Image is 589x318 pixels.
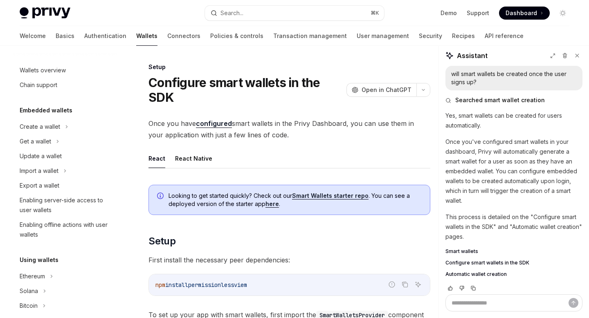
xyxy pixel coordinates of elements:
a: Support [467,9,489,17]
a: Update a wallet [13,149,118,163]
span: Looking to get started quickly? Check out our . You can see a deployed version of the starter app . [169,192,422,208]
a: Security [419,26,442,46]
a: Smart Wallets starter repo [292,192,369,199]
span: Assistant [457,51,488,60]
button: Report incorrect code [387,279,397,290]
span: Searched smart wallet creation [455,96,545,104]
a: Automatic wallet creation [445,271,582,278]
a: Transaction management [273,26,347,46]
a: Demo [441,9,457,17]
a: Wallets overview [13,63,118,78]
div: Update a wallet [20,151,62,161]
span: Setup [148,235,175,248]
div: Ethereum [20,271,45,281]
h5: Using wallets [20,255,58,265]
a: Wallets [136,26,157,46]
a: Welcome [20,26,46,46]
span: Automatic wallet creation [445,271,507,278]
p: Once you've configured smart wallets in your dashboard, Privy will automatically generate a smart... [445,137,582,206]
img: light logo [20,7,70,19]
button: Search...⌘K [205,6,384,20]
span: npm [155,281,165,289]
h1: Configure smart wallets in the SDK [148,75,343,105]
svg: Info [157,193,165,201]
a: Connectors [167,26,200,46]
div: will smart wallets be created once the user signs up? [451,70,577,86]
a: API reference [485,26,524,46]
h5: Embedded wallets [20,105,72,115]
p: Yes, smart wallets can be created for users automatically. [445,111,582,130]
span: viem [234,281,247,289]
span: Dashboard [506,9,537,17]
a: Enabling server-side access to user wallets [13,193,118,217]
div: Enabling offline actions with user wallets [20,220,113,240]
button: Send message [569,298,578,308]
a: Enabling offline actions with user wallets [13,217,118,242]
button: Copy the contents from the code block [400,279,410,290]
span: Configure smart wallets in the SDK [445,260,529,266]
div: Get a wallet [20,137,51,146]
div: Enabling server-side access to user wallets [20,195,113,215]
a: Dashboard [499,7,550,20]
div: Search... [220,8,243,18]
button: Toggle dark mode [556,7,569,20]
a: Basics [56,26,74,46]
span: Once you have smart wallets in the Privy Dashboard, you can use them in your application with jus... [148,118,430,141]
a: Export a wallet [13,178,118,193]
span: First install the necessary peer dependencies: [148,254,430,266]
button: React Native [175,149,212,168]
a: Recipes [452,26,475,46]
a: Authentication [84,26,126,46]
span: permissionless [188,281,234,289]
div: Create a wallet [20,122,60,132]
button: React [148,149,165,168]
a: Smart wallets [445,248,582,255]
div: Solana [20,286,38,296]
span: ⌘ K [371,10,379,16]
span: Smart wallets [445,248,478,255]
a: configured [196,119,232,128]
span: install [165,281,188,289]
button: Open in ChatGPT [346,83,416,97]
a: Chain support [13,78,118,92]
span: Open in ChatGPT [362,86,411,94]
button: Searched smart wallet creation [445,96,582,104]
a: Configure smart wallets in the SDK [445,260,582,266]
div: Export a wallet [20,181,59,190]
button: Ask AI [413,279,423,290]
a: User management [357,26,409,46]
a: Policies & controls [210,26,263,46]
p: This process is detailed on the "Configure smart wallets in the SDK" and "Automatic wallet creati... [445,212,582,242]
div: Setup [148,63,430,71]
div: Chain support [20,80,57,90]
div: Wallets overview [20,65,66,75]
a: here [265,200,279,208]
div: Import a wallet [20,166,58,176]
div: Bitcoin [20,301,38,311]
